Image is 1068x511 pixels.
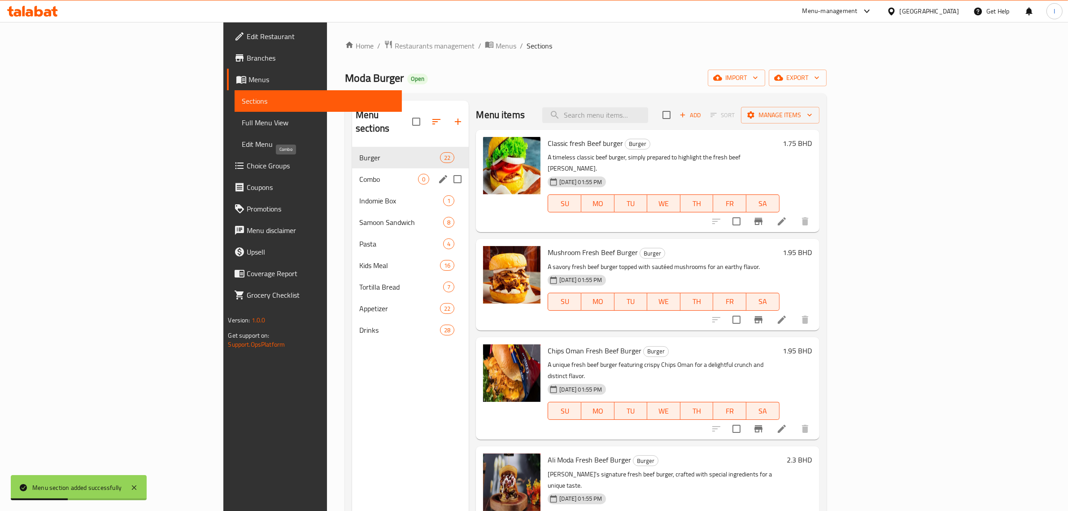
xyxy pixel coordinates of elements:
span: Burger [359,152,440,163]
div: Open [407,74,428,84]
a: Edit Restaurant [227,26,402,47]
button: Branch-specific-item [748,309,769,330]
span: Pasta [359,238,443,249]
div: items [418,174,429,185]
span: 1.0.0 [252,314,266,326]
nav: Menu sections [352,143,469,344]
span: Full Menu View [242,117,395,128]
div: Samoon Sandwich [359,217,443,228]
div: [GEOGRAPHIC_DATA] [900,6,959,16]
div: Burger [640,248,665,259]
button: MO [581,293,615,311]
span: WE [651,197,677,210]
span: TU [618,197,644,210]
button: MO [581,402,615,420]
button: delete [794,309,816,330]
a: Edit menu item [776,216,787,227]
a: Edit menu item [776,423,787,434]
span: 22 [440,154,454,162]
span: 22 [440,304,454,313]
button: FR [713,293,746,311]
span: Sort sections [426,111,447,132]
div: Combo0edit [352,168,469,190]
span: WE [651,295,677,308]
div: items [440,152,454,163]
a: Menus [485,40,516,52]
div: Kids Meal [359,260,440,271]
span: FR [717,295,743,308]
span: Select all sections [407,112,426,131]
a: Sections [235,90,402,112]
div: Tortilla Bread [359,282,443,292]
button: Add [676,108,705,122]
span: Menus [248,74,395,85]
div: items [443,217,454,228]
span: Select to update [727,419,746,438]
span: Upsell [247,247,395,257]
span: MO [585,295,611,308]
button: SA [746,293,780,311]
div: Burger22 [352,147,469,168]
li: / [478,40,481,51]
span: Burger [644,346,668,357]
span: [DATE] 01:55 PM [556,178,606,186]
a: Coverage Report [227,263,402,284]
a: Grocery Checklist [227,284,402,306]
span: 28 [440,326,454,335]
span: Edit Restaurant [247,31,395,42]
div: Samoon Sandwich8 [352,211,469,233]
button: SU [548,402,581,420]
img: Mushroom Fresh Beef Burger [483,246,541,304]
span: 8 [444,218,454,227]
a: Menus [227,69,402,90]
span: FR [717,197,743,210]
span: Menu disclaimer [247,225,395,236]
span: Choice Groups [247,160,395,171]
button: Add section [447,111,469,132]
span: Sections [527,40,552,51]
span: 7 [444,283,454,291]
a: Full Menu View [235,112,402,133]
img: Classic fresh Beef burger [483,137,541,194]
span: Sections [242,96,395,106]
span: Promotions [247,203,395,214]
button: delete [794,211,816,232]
span: [DATE] 01:55 PM [556,494,606,503]
a: Edit menu item [776,314,787,325]
span: import [715,72,758,84]
span: TH [684,295,710,308]
span: Restaurants management [395,40,475,51]
span: Manage items [748,110,812,121]
button: SA [746,194,780,212]
span: Add [678,110,702,120]
span: 16 [440,261,454,270]
span: Open [407,75,428,83]
button: Branch-specific-item [748,211,769,232]
input: search [542,107,648,123]
div: items [443,282,454,292]
div: items [440,325,454,335]
button: Branch-specific-item [748,418,769,440]
button: WE [647,402,680,420]
div: Appetizer22 [352,298,469,319]
span: TU [618,295,644,308]
span: Combo [359,174,418,185]
span: Appetizer [359,303,440,314]
span: Chips Oman Fresh Beef Burger [548,344,641,357]
span: MO [585,197,611,210]
button: import [708,70,765,86]
div: Tortilla Bread7 [352,276,469,298]
span: export [776,72,820,84]
div: Drinks28 [352,319,469,341]
img: Ali Moda Fresh Beef Burger [483,454,541,511]
span: Indomie Box [359,195,443,206]
button: WE [647,293,680,311]
span: Classic fresh Beef burger [548,137,623,150]
span: WE [651,405,677,418]
span: Burger [633,456,658,466]
span: SA [750,405,776,418]
div: Menu-management [802,6,858,17]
